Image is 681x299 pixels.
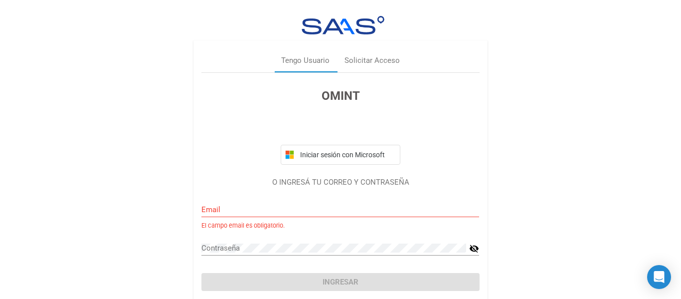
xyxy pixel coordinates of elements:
[201,87,479,105] h3: OMINT
[344,55,400,66] div: Solicitar Acceso
[647,265,671,289] div: Open Intercom Messenger
[323,278,358,287] span: Ingresar
[201,221,285,231] small: El campo email es obligatorio.
[281,145,400,165] button: Iniciar sesión con Microsoft
[281,55,330,66] div: Tengo Usuario
[298,151,396,159] span: Iniciar sesión con Microsoft
[201,273,479,291] button: Ingresar
[469,243,479,255] mat-icon: visibility_off
[276,116,405,138] iframe: Botón de Acceder con Google
[201,177,479,188] p: O INGRESÁ TU CORREO Y CONTRASEÑA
